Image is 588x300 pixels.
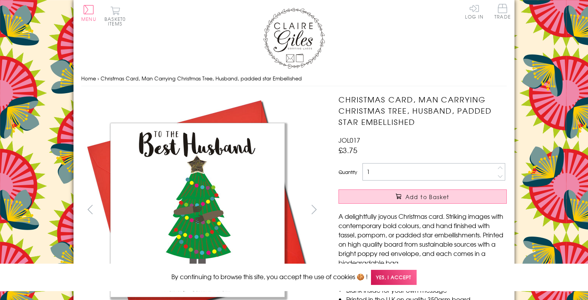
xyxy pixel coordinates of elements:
span: › [97,75,99,82]
a: Home [81,75,96,82]
span: Add to Basket [405,193,450,201]
a: Log In [465,4,484,19]
h1: Christmas Card, Man Carrying Christmas Tree, Husband, padded star Embellished [338,94,507,127]
img: Claire Giles Greetings Cards [263,8,325,69]
span: Christmas Card, Man Carrying Christmas Tree, Husband, padded star Embellished [101,75,302,82]
span: Menu [81,15,96,22]
button: prev [81,201,99,218]
nav: breadcrumbs [81,71,507,87]
button: next [306,201,323,218]
p: A delightfully joyous Christmas card. Striking images with contemporary bold colours, and hand fi... [338,211,507,267]
button: Menu [81,5,96,21]
label: Quantity [338,169,357,176]
span: JOL017 [338,135,360,145]
button: Basket0 items [104,6,126,26]
span: Trade [494,4,511,19]
span: Yes, I accept [371,270,417,285]
button: Add to Basket [338,189,507,204]
a: Trade [494,4,511,20]
span: 0 items [108,15,126,27]
span: £3.75 [338,145,357,155]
